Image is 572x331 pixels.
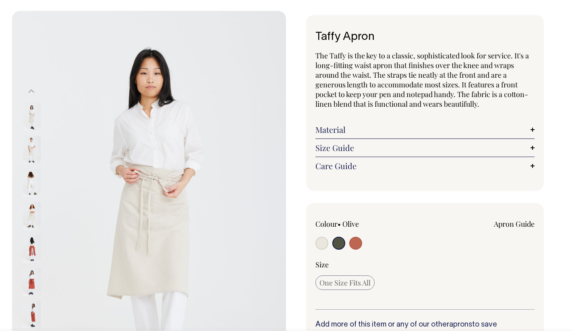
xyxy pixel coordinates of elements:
img: natural [23,136,41,164]
img: rust [23,235,41,263]
a: Material [315,125,535,134]
span: One Size Fits All [319,278,371,288]
a: Apron Guide [494,219,535,229]
a: aprons [449,321,472,328]
a: Size Guide [315,143,535,153]
img: natural [23,103,41,131]
img: natural [23,169,41,197]
span: The Taffy is the key to a classic, sophisticated look for service. It's a long-fitting waist apro... [315,51,529,109]
h6: Add more of this item or any of our other to save [315,321,535,329]
div: Size [315,260,535,269]
label: Olive [342,219,359,229]
button: Previous [25,83,37,101]
div: Colour [315,219,403,229]
img: natural [23,202,41,230]
a: Care Guide [315,161,535,171]
input: One Size Fits All [315,275,375,290]
img: rust [23,301,41,329]
h1: Taffy Apron [315,31,535,43]
img: rust [23,268,41,296]
span: • [338,219,341,229]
